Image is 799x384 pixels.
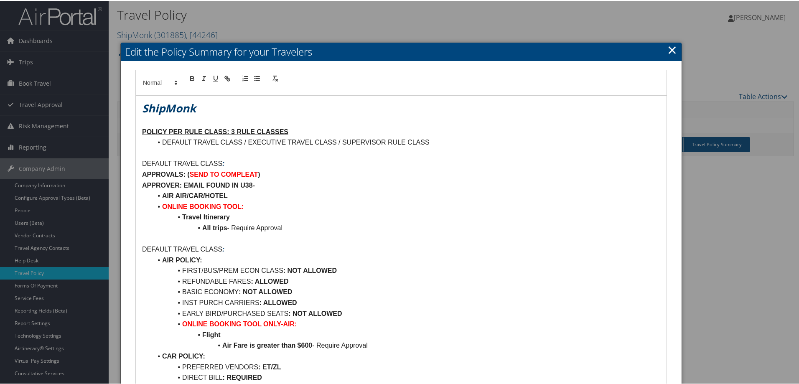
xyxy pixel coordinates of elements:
[152,361,660,372] li: PREFERRED VENDORS
[222,245,224,252] em: :
[142,127,288,135] u: POLICY PER RULE CLASS: 3 RULE CLASSES
[222,341,312,348] strong: Air Fare is greater than $600
[223,373,262,380] strong: : REQUIRED
[152,339,660,350] li: - Require Approval
[162,202,244,209] strong: ONLINE BOOKING TOOL:
[187,170,189,177] strong: (
[162,352,205,359] strong: CAR POLICY:
[152,222,660,233] li: - Require Approval
[142,243,660,254] p: DEFAULT TRAVEL CLASS
[142,170,186,177] strong: APPROVALS:
[182,213,230,220] strong: Travel Itinerary
[152,275,660,286] li: REFUNDABLE FARES
[202,331,221,338] strong: Flight
[283,266,337,273] strong: : NOT ALLOWED
[258,170,260,177] strong: )
[152,308,660,318] li: EARLY BIRD/PURCHASED SEATS
[152,286,660,297] li: BASIC ECONOMY
[258,363,281,370] strong: : ET/ZL
[142,181,255,188] strong: APPROVER: EMAIL FOUND IN U38-
[152,264,660,275] li: FIRST/BUS/PREM ECON CLASS
[222,159,224,166] em: :
[152,297,660,308] li: INST PURCH CARRIERS
[190,170,258,177] strong: SEND TO COMPLEAT
[121,42,682,60] h2: Edit the Policy Summary for your Travelers
[667,41,677,57] a: Close
[162,191,228,198] strong: AIR AIR/CAR/HOTEL
[152,136,660,147] li: DEFAULT TRAVEL CLASS / EXECUTIVE TRAVEL CLASS / SUPERVISOR RULE CLASS
[202,224,227,231] strong: All trips
[142,100,196,115] em: ShipMonk
[251,277,288,284] strong: : ALLOWED
[288,309,342,316] strong: : NOT ALLOWED
[239,287,292,295] strong: : NOT ALLOWED
[152,371,660,382] li: DIRECT BILL
[260,298,297,305] strong: : ALLOWED
[142,158,660,168] p: DEFAULT TRAVEL CLASS
[162,256,202,263] strong: AIR POLICY:
[182,320,297,327] strong: ONLINE BOOKING TOOL ONLY-AIR:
